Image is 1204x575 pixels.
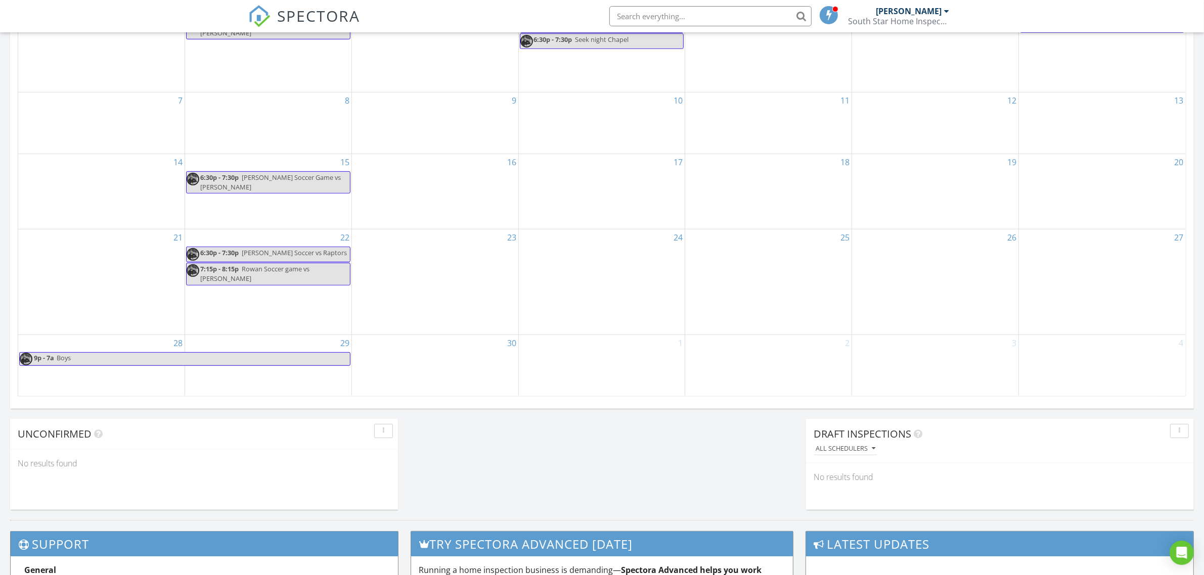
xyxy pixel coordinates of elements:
a: Go to September 9, 2025 [510,92,518,109]
td: Go to September 20, 2025 [1018,154,1185,229]
td: Go to October 1, 2025 [518,334,685,395]
h3: Try spectora advanced [DATE] [411,532,792,556]
td: Go to September 9, 2025 [351,92,518,154]
div: No results found [10,450,398,477]
button: All schedulers [814,442,877,456]
td: Go to September 7, 2025 [18,92,185,154]
a: Go to September 26, 2025 [1005,229,1018,246]
a: Go to September 8, 2025 [343,92,351,109]
span: [PERSON_NAME] Soccer Game vs [PERSON_NAME] [200,173,341,191]
div: [PERSON_NAME] [876,6,942,16]
a: Go to October 3, 2025 [1010,335,1018,351]
td: Go to September 24, 2025 [518,229,685,335]
span: Rowan Soccer game vs [PERSON_NAME] [200,264,309,283]
span: Unconfirmed [18,427,92,441]
span: Draft Inspections [814,427,911,441]
a: Go to September 11, 2025 [838,92,852,109]
td: Go to September 10, 2025 [518,92,685,154]
td: Go to September 28, 2025 [18,334,185,395]
a: Go to September 12, 2025 [1005,92,1018,109]
input: Search everything... [609,6,812,26]
h3: Support [11,532,398,556]
td: Go to September 13, 2025 [1018,92,1185,154]
a: Go to September 15, 2025 [338,154,351,170]
a: Go to September 18, 2025 [838,154,852,170]
td: Go to September 30, 2025 [351,334,518,395]
td: Go to September 22, 2025 [185,229,352,335]
img: 20220601_122117.jpg [520,35,533,47]
a: Go to September 27, 2025 [1172,229,1185,246]
span: Seek night Chapel [575,35,629,44]
td: Go to September 23, 2025 [351,229,518,335]
td: Go to September 27, 2025 [1018,229,1185,335]
a: Go to September 21, 2025 [171,229,185,246]
span: 6:30p - 7:30p [534,35,572,44]
td: Go to September 29, 2025 [185,334,352,395]
div: Open Intercom Messenger [1170,541,1194,565]
a: Go to October 1, 2025 [676,335,685,351]
td: Go to September 11, 2025 [685,92,852,154]
div: No results found [806,463,1194,491]
td: Go to September 12, 2025 [852,92,1019,154]
a: Go to September 20, 2025 [1172,154,1185,170]
img: 20220601_122117.jpg [20,353,32,365]
h3: Latest Updates [806,532,1193,556]
span: Boys [57,353,71,362]
td: Go to October 4, 2025 [1018,334,1185,395]
a: Go to September 16, 2025 [505,154,518,170]
a: Go to September 19, 2025 [1005,154,1018,170]
img: 20220601_122117.jpg [187,248,199,261]
a: Go to September 22, 2025 [338,229,351,246]
td: Go to September 19, 2025 [852,154,1019,229]
img: The Best Home Inspection Software - Spectora [248,5,271,27]
td: Go to September 21, 2025 [18,229,185,335]
td: Go to September 14, 2025 [18,154,185,229]
td: Go to September 26, 2025 [852,229,1019,335]
span: SPECTORA [278,5,361,26]
div: All schedulers [816,445,875,452]
a: Go to September 10, 2025 [672,92,685,109]
a: SPECTORA [248,14,361,35]
a: Go to September 28, 2025 [171,335,185,351]
td: Go to September 16, 2025 [351,154,518,229]
td: Go to September 8, 2025 [185,92,352,154]
a: Go to September 17, 2025 [672,154,685,170]
a: Go to October 2, 2025 [843,335,852,351]
div: South Star Home Inspections of The Shoals [849,16,950,26]
td: Go to September 25, 2025 [685,229,852,335]
a: Go to September 13, 2025 [1172,92,1185,109]
a: Go to September 29, 2025 [338,335,351,351]
span: 6:30p - 7:30p [200,173,239,182]
a: Go to September 25, 2025 [838,229,852,246]
span: 6:30p - 7:30p [200,248,239,257]
td: Go to October 3, 2025 [852,334,1019,395]
td: Go to September 15, 2025 [185,154,352,229]
a: Go to September 23, 2025 [505,229,518,246]
img: 20220601_122117.jpg [187,264,199,277]
a: Go to September 24, 2025 [672,229,685,246]
a: Go to September 7, 2025 [176,92,185,109]
span: [PERSON_NAME] Soccer vs Raptors [242,248,347,257]
td: Go to September 17, 2025 [518,154,685,229]
a: Go to September 14, 2025 [171,154,185,170]
span: Pressure wash [GEOGRAPHIC_DATA] 71 [PERSON_NAME] [200,19,341,37]
img: 20220601_122117.jpg [187,173,199,185]
td: Go to September 18, 2025 [685,154,852,229]
span: 7:15p - 8:15p [200,264,239,273]
a: Go to October 4, 2025 [1177,335,1185,351]
span: 9p - 7a [33,353,55,365]
a: Go to September 30, 2025 [505,335,518,351]
td: Go to October 2, 2025 [685,334,852,395]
